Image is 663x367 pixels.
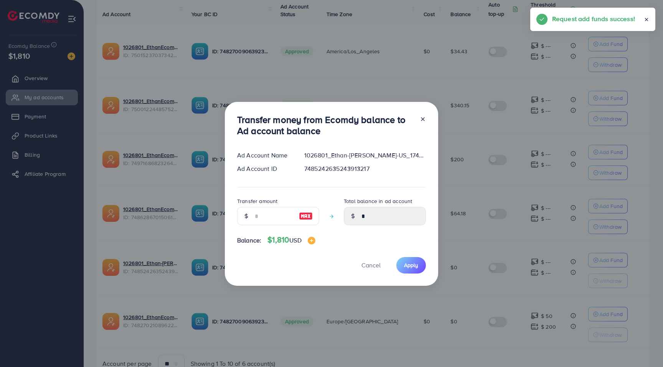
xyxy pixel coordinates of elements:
h3: Transfer money from Ecomdy balance to Ad account balance [237,114,414,136]
div: Ad Account ID [231,164,298,173]
label: Transfer amount [237,197,277,205]
span: USD [289,236,301,244]
label: Total balance in ad account [344,197,412,205]
img: image [308,237,315,244]
h5: Request add funds success! [552,14,635,24]
div: 1026801_Ethan-[PERSON_NAME]-US_1742793868013 [298,151,432,160]
button: Cancel [352,257,390,274]
span: Cancel [361,261,381,269]
span: Apply [404,261,418,269]
button: Apply [396,257,426,274]
h4: $1,810 [267,235,315,245]
div: Ad Account Name [231,151,298,160]
span: Balance: [237,236,261,245]
div: 7485242635243913217 [298,164,432,173]
img: image [299,211,313,221]
iframe: Chat [630,333,657,361]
